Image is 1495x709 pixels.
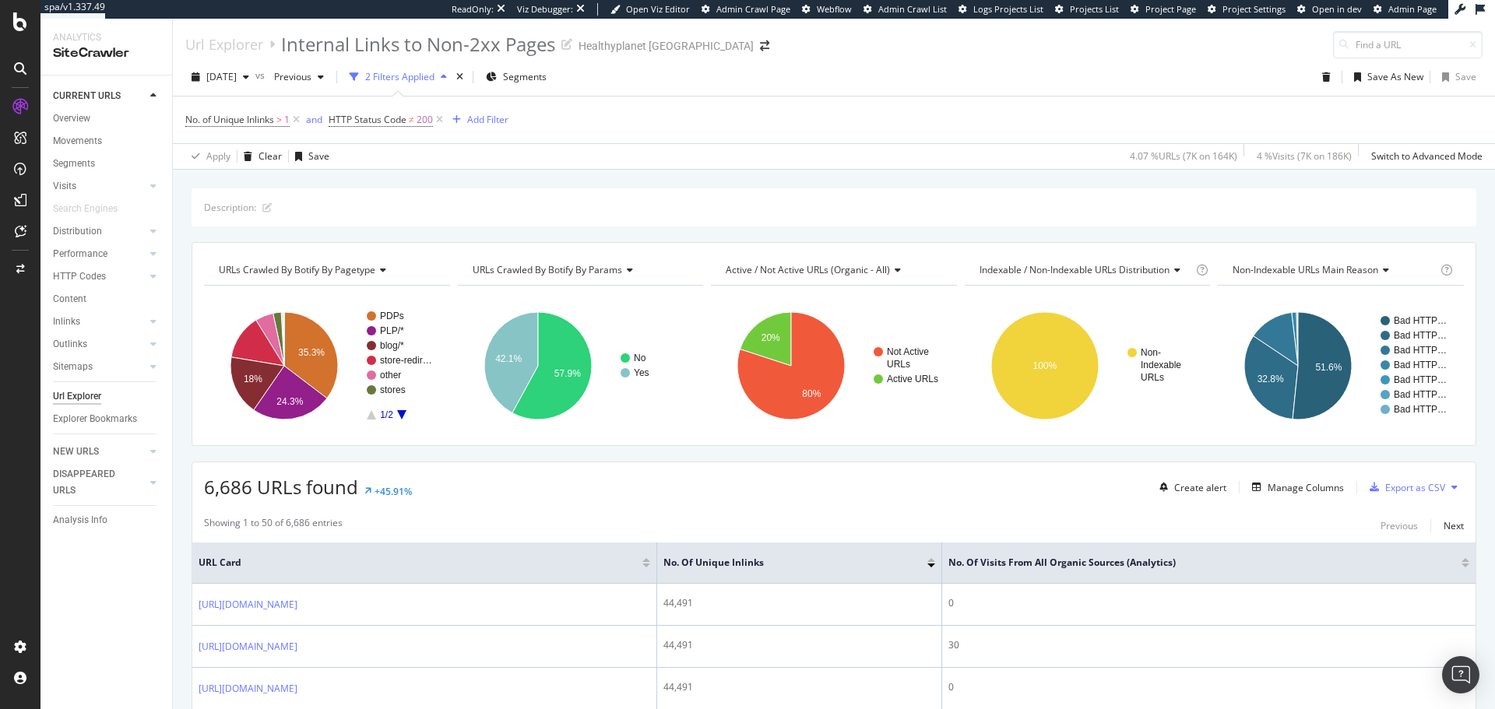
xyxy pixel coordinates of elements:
text: 57.9% [554,368,580,379]
div: Clear [259,149,282,163]
text: Bad HTTP… [1394,345,1447,356]
div: Explorer Bookmarks [53,411,137,427]
div: Distribution [53,223,102,240]
div: Create alert [1174,481,1226,494]
text: 20% [762,332,780,343]
div: Segments [53,156,95,172]
a: NEW URLS [53,444,146,460]
a: Admin Crawl List [864,3,947,16]
div: Export as CSV [1385,481,1445,494]
span: ≠ [409,113,414,126]
a: Sitemaps [53,359,146,375]
div: Showing 1 to 50 of 6,686 entries [204,516,343,535]
div: A chart. [204,298,448,433]
a: CURRENT URLS [53,88,146,104]
a: Project Page [1131,3,1196,16]
svg: A chart. [965,298,1208,433]
text: 42.1% [495,353,522,364]
text: blog/* [380,340,404,351]
text: Not Active [887,346,929,357]
button: Previous [1381,516,1418,535]
div: 2 Filters Applied [365,70,434,83]
div: 44,491 [663,596,935,610]
span: Webflow [817,3,852,15]
div: Description: [204,201,256,214]
div: 0 [948,680,1469,694]
text: Active URLs [887,374,938,384]
div: 4.07 % URLs ( 7K on 164K ) [1130,149,1237,163]
span: Projects List [1070,3,1119,15]
h4: URLs Crawled By Botify By params [470,258,690,283]
a: Explorer Bookmarks [53,411,161,427]
span: vs [255,68,268,82]
div: Switch to Advanced Mode [1371,149,1483,163]
span: URLs Crawled By Botify By pagetype [219,263,375,276]
span: Open in dev [1312,3,1362,15]
div: Inlinks [53,314,80,330]
a: [URL][DOMAIN_NAME] [199,597,297,612]
text: Bad HTTP… [1394,389,1447,400]
span: Project Page [1145,3,1196,15]
a: Logs Projects List [959,3,1043,16]
div: Url Explorer [53,388,101,405]
button: and [306,112,322,127]
button: Switch to Advanced Mode [1365,144,1483,169]
a: Distribution [53,223,146,240]
text: Yes [634,367,649,378]
span: 1 [284,109,290,131]
div: HTTP Codes [53,269,106,285]
div: arrow-right-arrow-left [760,40,769,51]
text: PDPs [380,311,404,321]
button: Create alert [1153,475,1226,500]
a: HTTP Codes [53,269,146,285]
span: Admin Page [1388,3,1437,15]
button: Next [1444,516,1464,535]
svg: A chart. [458,298,702,433]
text: 24.3% [276,396,303,407]
span: Active / Not Active URLs (organic - all) [726,263,890,276]
div: 30 [948,638,1469,652]
span: No. of Unique Inlinks [663,556,904,570]
text: Bad HTTP… [1394,404,1447,415]
div: Analysis Info [53,512,107,528]
svg: A chart. [1218,298,1462,433]
button: Add Filter [446,111,508,129]
div: Next [1444,519,1464,532]
text: 35.3% [298,347,325,358]
div: Sitemaps [53,359,93,375]
button: Save [289,144,329,169]
a: Inlinks [53,314,146,330]
div: times [453,69,466,85]
text: Bad HTTP… [1394,315,1447,326]
span: No. of Unique Inlinks [185,113,274,126]
div: DISAPPEARED URLS [53,466,132,499]
a: Movements [53,133,161,149]
div: Apply [206,149,230,163]
button: Export as CSV [1363,475,1445,500]
span: Logs Projects List [973,3,1043,15]
button: Apply [185,144,230,169]
text: Non- [1141,347,1161,358]
div: 44,491 [663,680,935,694]
text: No [634,353,646,363]
span: URL Card [199,556,638,570]
div: Performance [53,246,107,262]
button: Segments [480,65,553,90]
div: 44,491 [663,638,935,652]
span: Previous [268,70,311,83]
text: 1/2 [380,409,393,420]
div: Internal Links to Non-2xx Pages [281,31,555,58]
span: 2025 Aug. 4th [206,70,237,83]
a: Url Explorer [185,36,263,53]
a: [URL][DOMAIN_NAME] [199,639,297,655]
a: Content [53,291,161,307]
div: SiteCrawler [53,44,160,62]
div: Previous [1381,519,1418,532]
div: Search Engines [53,201,118,217]
a: Outlinks [53,336,146,353]
div: Content [53,291,86,307]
